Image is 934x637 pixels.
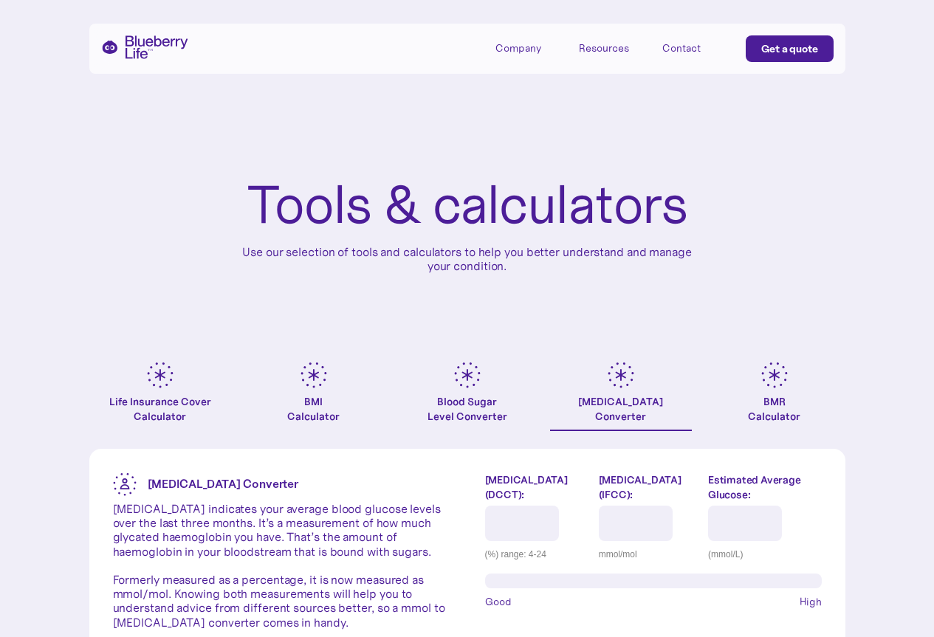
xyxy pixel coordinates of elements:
label: [MEDICAL_DATA] (IFCC): [599,472,697,502]
a: Get a quote [746,35,834,62]
div: BMR Calculator [748,394,800,424]
div: BMI Calculator [287,394,340,424]
span: High [800,594,822,609]
p: [MEDICAL_DATA] indicates your average blood glucose levels over the last three months. It’s a mea... [113,502,450,630]
label: [MEDICAL_DATA] (DCCT): [485,472,588,502]
div: Resources [579,35,645,60]
div: Contact [662,42,701,55]
div: Company [495,42,541,55]
h1: Tools & calculators [247,177,687,233]
a: Contact [662,35,729,60]
div: (mmol/L) [708,547,821,562]
div: Get a quote [761,41,818,56]
a: Life Insurance Cover Calculator [89,362,231,431]
div: (%) range: 4-24 [485,547,588,562]
div: Resources [579,42,629,55]
a: BMRCalculator [704,362,845,431]
a: [MEDICAL_DATA]Converter [550,362,692,431]
span: Good [485,594,512,609]
div: [MEDICAL_DATA] Converter [578,394,663,424]
p: Use our selection of tools and calculators to help you better understand and manage your condition. [231,245,704,273]
label: Estimated Average Glucose: [708,472,821,502]
div: Blood Sugar Level Converter [427,394,507,424]
div: Company [495,35,562,60]
a: BMICalculator [243,362,385,431]
div: mmol/mol [599,547,697,562]
strong: [MEDICAL_DATA] Converter [148,476,299,491]
div: Life Insurance Cover Calculator [89,394,231,424]
a: home [101,35,188,59]
a: Blood SugarLevel Converter [396,362,538,431]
